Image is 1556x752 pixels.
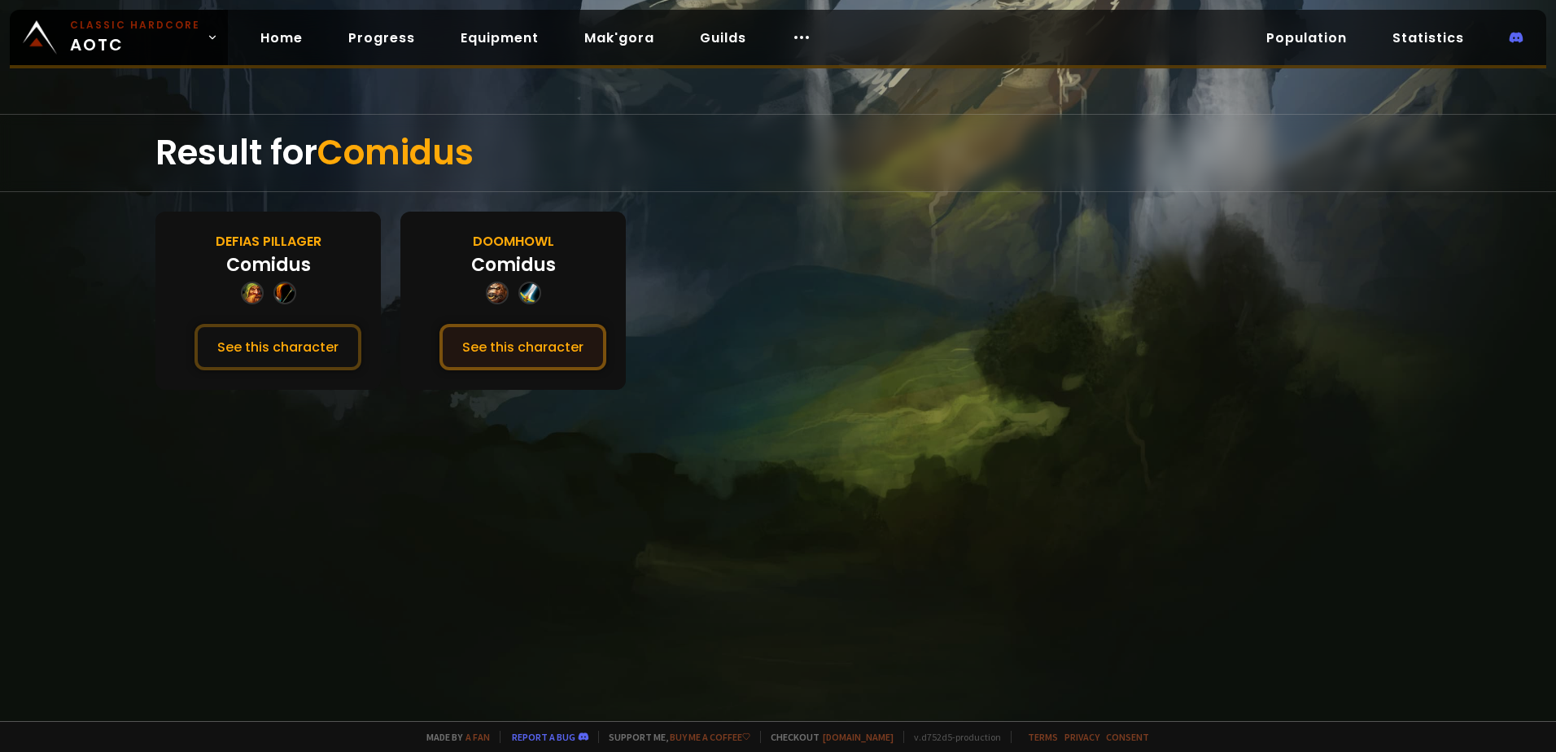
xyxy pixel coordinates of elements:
span: Comidus [317,129,474,177]
a: a fan [465,731,490,743]
span: AOTC [70,18,200,57]
span: Made by [417,731,490,743]
a: Mak'gora [571,21,667,55]
span: Checkout [760,731,894,743]
a: Equipment [448,21,552,55]
a: Privacy [1064,731,1099,743]
a: Terms [1028,731,1058,743]
a: Consent [1106,731,1149,743]
a: Population [1253,21,1360,55]
a: Classic HardcoreAOTC [10,10,228,65]
div: Result for [155,115,1401,191]
div: Defias Pillager [216,231,321,251]
div: Doomhowl [473,231,554,251]
a: Progress [335,21,428,55]
a: Home [247,21,316,55]
button: See this character [439,324,606,370]
small: Classic Hardcore [70,18,200,33]
span: v. d752d5 - production [903,731,1001,743]
a: Buy me a coffee [670,731,750,743]
a: Guilds [687,21,759,55]
a: [DOMAIN_NAME] [823,731,894,743]
div: Comidus [471,251,556,278]
span: Support me, [598,731,750,743]
button: See this character [194,324,361,370]
a: Statistics [1379,21,1477,55]
a: Report a bug [512,731,575,743]
div: Comidus [226,251,311,278]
